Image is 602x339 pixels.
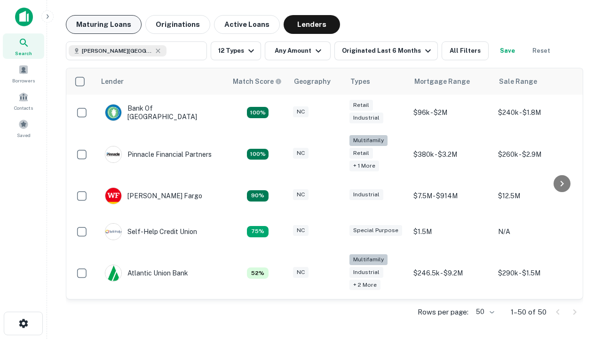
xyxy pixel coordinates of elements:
[293,148,309,159] div: NC
[105,146,212,163] div: Pinnacle Financial Partners
[493,250,578,297] td: $290k - $1.5M
[3,88,44,113] a: Contacts
[66,15,142,34] button: Maturing Loans
[345,68,409,95] th: Types
[293,189,309,200] div: NC
[247,267,269,279] div: Matching Properties: 7, hasApolloMatch: undefined
[247,107,269,118] div: Matching Properties: 14, hasApolloMatch: undefined
[105,104,218,121] div: Bank Of [GEOGRAPHIC_DATA]
[293,106,309,117] div: NC
[233,76,280,87] h6: Match Score
[349,189,383,200] div: Industrial
[414,76,470,87] div: Mortgage Range
[349,161,379,171] div: + 1 more
[101,76,124,87] div: Lender
[409,130,493,178] td: $380k - $3.2M
[472,305,496,319] div: 50
[105,265,121,281] img: picture
[247,190,269,202] div: Matching Properties: 12, hasApolloMatch: undefined
[418,307,468,318] p: Rows per page:
[3,61,44,86] a: Borrowers
[349,267,383,278] div: Industrial
[409,250,493,297] td: $246.5k - $9.2M
[409,178,493,214] td: $7.5M - $914M
[82,47,152,55] span: [PERSON_NAME][GEOGRAPHIC_DATA], [GEOGRAPHIC_DATA]
[409,95,493,130] td: $96k - $2M
[105,265,188,282] div: Atlantic Union Bank
[349,225,402,236] div: Special Purpose
[17,131,31,139] span: Saved
[105,224,121,240] img: picture
[214,15,280,34] button: Active Loans
[247,149,269,160] div: Matching Properties: 24, hasApolloMatch: undefined
[349,135,388,146] div: Multifamily
[442,41,489,60] button: All Filters
[247,226,269,237] div: Matching Properties: 10, hasApolloMatch: undefined
[233,76,282,87] div: Capitalize uses an advanced AI algorithm to match your search with the best lender. The match sco...
[211,41,261,60] button: 12 Types
[555,264,602,309] iframe: Chat Widget
[511,307,547,318] p: 1–50 of 50
[493,214,578,250] td: N/A
[3,33,44,59] a: Search
[349,280,380,291] div: + 2 more
[14,104,33,112] span: Contacts
[15,8,33,26] img: capitalize-icon.png
[95,68,227,95] th: Lender
[493,130,578,178] td: $260k - $2.9M
[105,223,197,240] div: Self-help Credit Union
[349,100,373,111] div: Retail
[105,105,121,121] img: picture
[145,15,210,34] button: Originations
[265,41,331,60] button: Any Amount
[3,115,44,141] a: Saved
[493,68,578,95] th: Sale Range
[284,15,340,34] button: Lenders
[493,178,578,214] td: $12.5M
[105,146,121,162] img: picture
[15,49,32,57] span: Search
[334,41,438,60] button: Originated Last 6 Months
[293,225,309,236] div: NC
[293,267,309,278] div: NC
[288,68,345,95] th: Geography
[12,77,35,84] span: Borrowers
[342,45,434,56] div: Originated Last 6 Months
[294,76,331,87] div: Geography
[493,95,578,130] td: $240k - $1.8M
[499,76,537,87] div: Sale Range
[105,187,202,204] div: [PERSON_NAME] Fargo
[409,68,493,95] th: Mortgage Range
[349,113,383,123] div: Industrial
[350,76,370,87] div: Types
[526,41,556,60] button: Reset
[227,68,288,95] th: Capitalize uses an advanced AI algorithm to match your search with the best lender. The match sco...
[349,148,373,159] div: Retail
[349,254,388,265] div: Multifamily
[492,41,523,60] button: Save your search to get updates of matches that match your search criteria.
[409,214,493,250] td: $1.5M
[105,188,121,204] img: picture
